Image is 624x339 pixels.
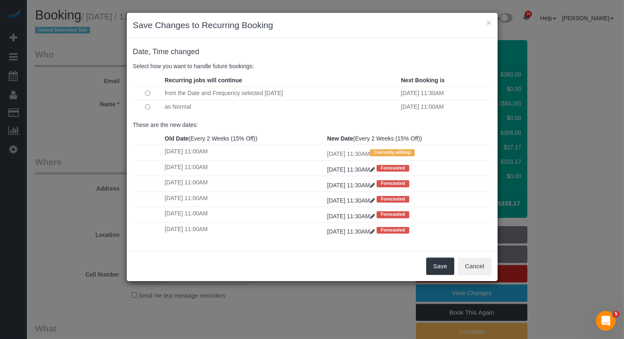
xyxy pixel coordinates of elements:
span: Forecasted [377,211,409,218]
td: from the Date and Frequency selected [DATE] [163,86,399,100]
iframe: Intercom live chat [596,311,616,331]
td: [DATE] 11:30AM [399,86,491,100]
td: as Normal [163,100,399,113]
td: [DATE] 11:00AM [163,145,325,160]
a: [DATE] 11:30AM [327,213,377,220]
th: (Every 2 Weeks (15% Off)) [325,132,491,145]
strong: Recurring jobs will continue [165,77,242,84]
td: [DATE] 11:00AM [163,191,325,207]
td: [DATE] 11:00AM [163,222,325,238]
button: Cancel [458,258,491,275]
h3: Save Changes to Recurring Booking [133,19,491,31]
span: Forecasted [377,180,409,187]
button: × [486,18,491,27]
strong: Next Booking is [401,77,445,84]
span: 5 [613,311,619,318]
span: Forecasted [377,227,409,234]
a: [DATE] 11:30AM [327,182,377,189]
span: Forecasted [377,165,409,172]
strong: New Date [327,135,353,142]
span: Currently editing [370,149,415,156]
a: [DATE] 11:30AM [327,197,377,204]
button: Save [426,258,454,275]
td: [DATE] 11:00AM [399,100,491,113]
p: These are the new dates: [133,121,491,129]
a: [DATE] 11:30AM [327,166,377,173]
span: Forecasted [377,196,409,203]
h4: changed [133,48,491,56]
td: [DATE] 11:00AM [163,160,325,176]
p: Select how you want to handle future bookings: [133,62,491,70]
span: Date, Time [133,48,169,56]
td: [DATE] 11:30AM [325,145,491,160]
td: [DATE] 11:00AM [163,207,325,222]
td: [DATE] 11:00AM [163,176,325,191]
a: [DATE] 11:30AM [327,228,377,235]
th: (Every 2 Weeks (15% Off)) [163,132,325,145]
strong: Old Date [165,135,189,142]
